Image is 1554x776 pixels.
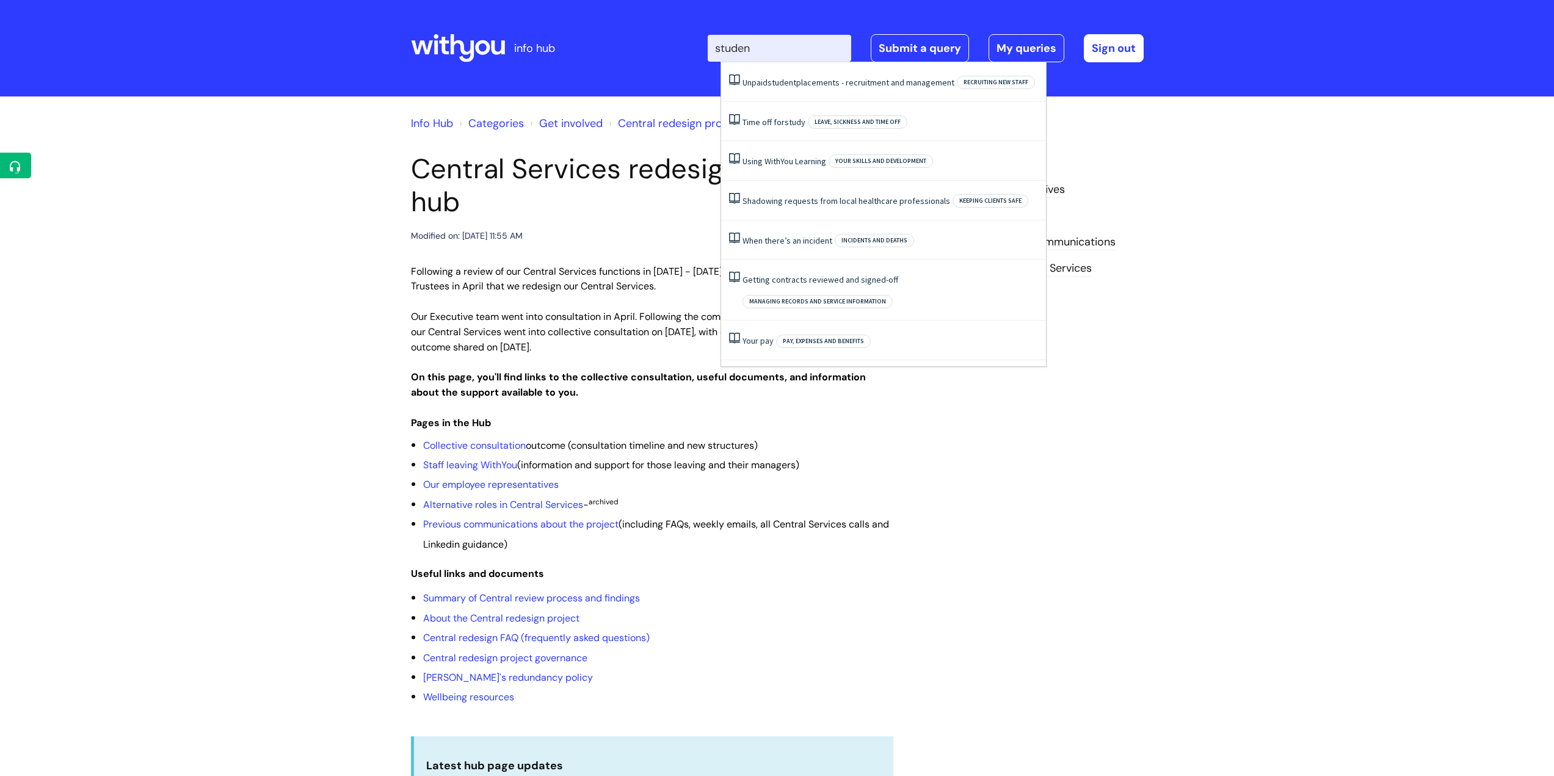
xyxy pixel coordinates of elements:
span: Managing records and service information [743,295,893,308]
strong: Useful links and documents [411,567,544,580]
a: Time off forstudy [743,117,805,128]
a: Wellbeing resources [423,691,514,703]
strong: Latest hub page updates [426,758,563,773]
span: Recruiting new staff [957,76,1035,89]
a: Unpaidstudentplacements - recruitment and management [743,77,954,88]
span: Keeping clients safe [953,194,1028,208]
li: Get involved [527,114,603,133]
span: Leave, sickness and time off [808,115,907,129]
span: Following a review of our Central Services functions in [DATE] - [DATE], it was agreed with our b... [411,265,866,293]
span: Incidents and deaths [835,234,914,247]
a: Submit a query [871,34,969,62]
a: Getting contracts reviewed and signed-off [743,274,898,285]
a: Staff leaving WithYou [423,459,517,471]
a: Alternative roles in Central Services [423,498,583,511]
a: When there’s an incident [743,235,832,246]
a: Collective consultation [423,439,526,452]
a: Sign out [1084,34,1144,62]
a: Central redesign project governance [423,651,587,664]
span: Pay, expenses and benefits [776,335,871,348]
p: info hub [514,38,555,58]
span: Our Executive team went into consultation in April. Following the completion of the Executive con... [411,310,893,354]
a: Our employee representatives [423,478,559,491]
span: student [768,77,796,88]
a: Previous communications about the project [423,518,619,531]
span: study [785,117,805,128]
span: Your skills and development [829,154,933,168]
a: Using WithYou Learning [743,156,826,167]
li: Solution home [456,114,524,133]
a: Central redesign project [618,116,741,131]
a: Info Hub [411,116,453,131]
input: Search [708,35,851,62]
a: About the Central redesign project [423,612,579,625]
a: Summary of Central review process and findings [423,592,640,604]
strong: On this page, you'll find links to the collective consultation, useful documents, and information... [411,371,866,399]
sup: archived [589,497,619,507]
span: outcome (consultation timeline and new structures) [423,439,758,452]
span: (information and support for those leaving and their managers) [423,459,799,471]
a: Shadowing requests from local healthcare professionals [743,195,950,206]
div: Modified on: [DATE] 11:55 AM [411,228,523,244]
h1: Central Services redesign project hub [411,153,893,219]
a: Get involved [539,116,603,131]
a: Categories [468,116,524,131]
span: - [423,498,619,511]
strong: Pages in the Hub [411,416,491,429]
a: My queries [989,34,1064,62]
div: | - [708,34,1144,62]
a: Your pay [743,335,774,346]
a: Central redesign FAQ (frequently asked questions) [423,631,650,644]
span: (including FAQs, weekly emails, all Central Services calls and Linkedin guidance) [423,518,889,550]
a: [PERSON_NAME]'s redundancy policy [423,671,593,684]
li: Central redesign project [606,114,741,133]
